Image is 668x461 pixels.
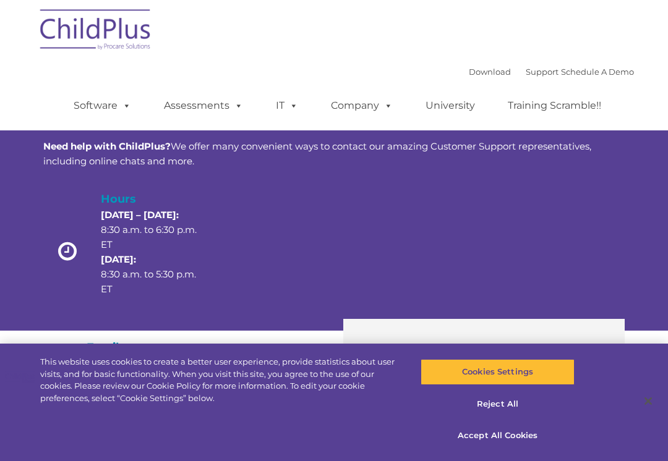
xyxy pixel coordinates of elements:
font: | [469,67,634,77]
a: University [413,93,487,118]
span: We offer many convenient ways to contact our amazing Customer Support representatives, including ... [43,140,591,167]
a: Training Scramble!! [495,93,614,118]
p: 8:30 a.m. to 6:30 p.m. ET 8:30 a.m. to 5:30 p.m. ET [101,208,199,297]
h4: Email [43,340,325,354]
div: This website uses cookies to create a better user experience, provide statistics about user visit... [40,356,401,404]
a: Schedule A Demo [561,67,634,77]
button: Cookies Settings [421,359,574,385]
img: ChildPlus by Procare Solutions [34,1,158,62]
button: Accept All Cookies [421,423,574,449]
strong: [DATE] – [DATE]: [101,209,179,221]
strong: [DATE]: [101,253,136,265]
strong: Need help with ChildPlus? [43,140,171,152]
a: Assessments [152,93,255,118]
a: IT [263,93,310,118]
a: Support [526,67,559,77]
h4: Hours [101,190,199,208]
a: Company [319,93,405,118]
button: Close [635,387,662,415]
a: Download [469,67,511,77]
a: Software [61,93,143,118]
button: Reject All [421,391,574,417]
